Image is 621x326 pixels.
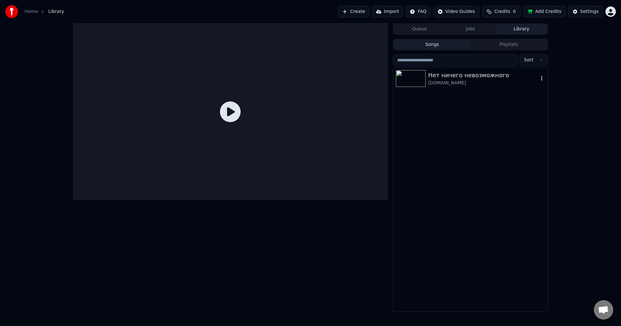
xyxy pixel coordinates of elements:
button: Queue [394,25,445,34]
div: [DOMAIN_NAME] [428,80,539,86]
button: Import [372,6,403,17]
span: 0 [513,8,516,15]
button: Songs [394,40,471,49]
span: Sort [524,57,533,63]
button: FAQ [406,6,430,17]
button: Create [338,6,369,17]
button: Add Credits [523,6,566,17]
button: Jobs [445,25,496,34]
div: Settings [580,8,599,15]
button: Playlists [470,40,547,49]
div: Open chat [594,300,613,320]
button: Settings [568,6,603,17]
button: Library [496,25,547,34]
a: Home [25,8,38,15]
button: Video Guides [433,6,479,17]
img: youka [5,5,18,18]
span: Credits [494,8,510,15]
nav: breadcrumb [25,8,64,15]
span: Library [48,8,64,15]
button: Credits0 [482,6,521,17]
div: Нет ничего невозможного [428,71,539,80]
